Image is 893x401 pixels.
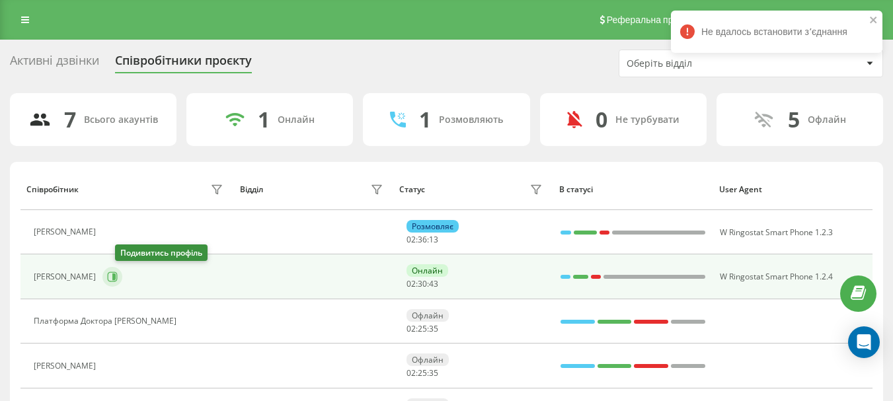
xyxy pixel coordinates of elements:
[596,107,607,132] div: 0
[407,279,438,289] div: : :
[418,278,427,289] span: 30
[720,227,833,238] span: W Ringostat Smart Phone 1.2.3
[418,234,427,245] span: 36
[278,114,315,126] div: Онлайн
[10,54,99,74] div: Активні дзвінки
[429,278,438,289] span: 43
[407,264,448,277] div: Онлайн
[240,185,263,194] div: Відділ
[407,234,416,245] span: 02
[34,316,180,326] div: Платформа Доктора [PERSON_NAME]
[258,107,270,132] div: 1
[848,326,880,358] div: Open Intercom Messenger
[407,353,449,366] div: Офлайн
[418,323,427,334] span: 25
[34,361,99,371] div: [PERSON_NAME]
[34,227,99,237] div: [PERSON_NAME]
[429,323,438,334] span: 35
[869,15,878,27] button: close
[64,107,76,132] div: 7
[407,220,459,233] div: Розмовляє
[627,58,785,69] div: Оберіть відділ
[407,235,438,244] div: : :
[26,185,79,194] div: Співробітник
[559,185,707,194] div: В статусі
[407,278,416,289] span: 02
[720,271,833,282] span: W Ringostat Smart Phone 1.2.4
[84,114,158,126] div: Всього акаунтів
[399,185,425,194] div: Статус
[34,272,99,281] div: [PERSON_NAME]
[418,367,427,379] span: 25
[407,367,416,379] span: 02
[115,244,208,261] div: Подивитись профіль
[419,107,431,132] div: 1
[719,185,867,194] div: User Agent
[808,114,846,126] div: Офлайн
[407,369,438,378] div: : :
[115,54,252,74] div: Співробітники проєкту
[615,114,679,126] div: Не турбувати
[407,323,416,334] span: 02
[671,11,882,53] div: Не вдалось встановити зʼєднання
[407,309,449,322] div: Офлайн
[788,107,800,132] div: 5
[407,324,438,334] div: : :
[607,15,704,25] span: Реферальна програма
[429,234,438,245] span: 13
[439,114,503,126] div: Розмовляють
[429,367,438,379] span: 35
